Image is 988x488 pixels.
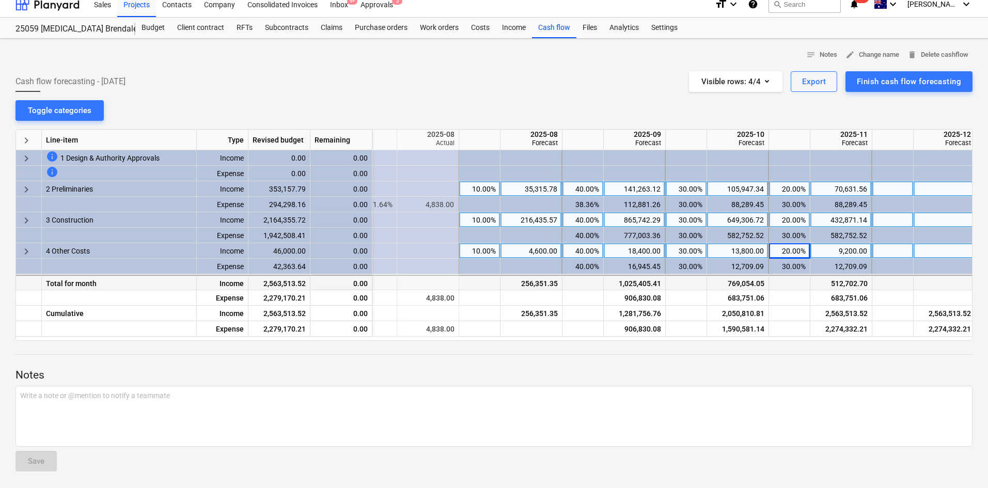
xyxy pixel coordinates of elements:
[608,228,661,243] div: 777,003.36
[401,321,454,337] div: 4,838.00
[46,181,93,197] span: 2 Preliminaries
[28,104,91,117] div: Toggle categories
[903,47,973,63] button: Delete cashflow
[20,152,33,165] span: keyboard_arrow_right
[465,18,496,38] div: Costs
[463,181,496,197] div: 10.00%
[857,75,961,88] div: Finish cash flow forecasting
[814,243,867,259] div: 9,200.00
[401,139,454,147] div: Actual
[608,276,661,291] div: 1,025,405.41
[248,275,310,290] div: 2,563,513.52
[802,75,826,88] div: Export
[608,212,661,228] div: 865,742.29
[670,212,702,228] div: 30.00%
[567,212,599,228] div: 40.00%
[802,47,841,63] button: Notes
[197,290,248,306] div: Expense
[135,18,171,38] a: Budget
[248,259,310,274] div: 42,363.64
[310,275,372,290] div: 0.00
[310,259,372,274] div: 0.00
[248,290,310,306] div: 2,279,170.21
[42,130,197,150] div: Line-item
[845,49,899,61] span: Change name
[505,130,558,139] div: 2025-08
[907,50,917,59] span: delete
[773,197,806,212] div: 30.00%
[310,212,372,228] div: 0.00
[248,306,310,321] div: 2,563,513.52
[670,197,702,212] div: 30.00%
[248,243,310,259] div: 46,000.00
[197,228,248,243] div: Expense
[567,228,599,243] div: 40.00%
[20,134,33,147] span: keyboard_arrow_right
[814,139,868,147] div: Forecast
[567,197,599,212] div: 38.36%
[505,306,558,321] div: 256,351.35
[608,130,661,139] div: 2025-09
[20,183,33,196] span: keyboard_arrow_right
[608,243,661,259] div: 18,400.00
[773,212,806,228] div: 20.00%
[936,438,988,488] iframe: Chat Widget
[711,276,764,291] div: 769,054.05
[496,18,532,38] a: Income
[576,18,603,38] a: Files
[532,18,576,38] a: Cash flow
[197,150,248,166] div: Income
[310,181,372,197] div: 0.00
[608,197,661,212] div: 112,881.26
[197,197,248,212] div: Expense
[567,181,599,197] div: 40.00%
[259,18,315,38] div: Subcontracts
[310,306,372,321] div: 0.00
[310,290,372,306] div: 0.00
[567,243,599,259] div: 40.00%
[814,276,868,291] div: 512,702.70
[670,243,702,259] div: 30.00%
[310,166,372,181] div: 0.00
[248,197,310,212] div: 294,298.16
[608,181,661,197] div: 141,263.12
[505,276,558,291] div: 256,351.35
[42,306,197,321] div: Cumulative
[197,212,248,228] div: Income
[505,139,558,147] div: Forecast
[670,181,702,197] div: 30.00%
[349,18,414,38] a: Purchase orders
[248,150,310,166] div: 0.00
[814,306,868,321] div: 2,563,513.52
[15,75,126,88] span: Cash flow forecasting - [DATE]
[505,243,557,259] div: 4,600.00
[814,321,868,337] div: 2,274,332.21
[171,18,230,38] a: Client contract
[197,275,248,290] div: Income
[608,321,661,337] div: 906,830.08
[814,228,867,243] div: 582,752.52
[197,321,248,337] div: Expense
[197,243,248,259] div: Income
[20,245,33,258] span: keyboard_arrow_right
[315,18,349,38] a: Claims
[711,197,764,212] div: 88,289.45
[463,212,496,228] div: 10.00%
[310,228,372,243] div: 0.00
[197,306,248,321] div: Income
[603,18,645,38] div: Analytics
[670,259,702,274] div: 30.00%
[711,290,764,306] div: 683,751.06
[711,139,764,147] div: Forecast
[197,259,248,274] div: Expense
[711,243,764,259] div: 13,800.00
[46,166,58,178] span: This line-item cannot be forecasted before revised budget is updated
[310,321,372,337] div: 0.00
[608,306,661,321] div: 1,281,756.76
[310,150,372,166] div: 0.00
